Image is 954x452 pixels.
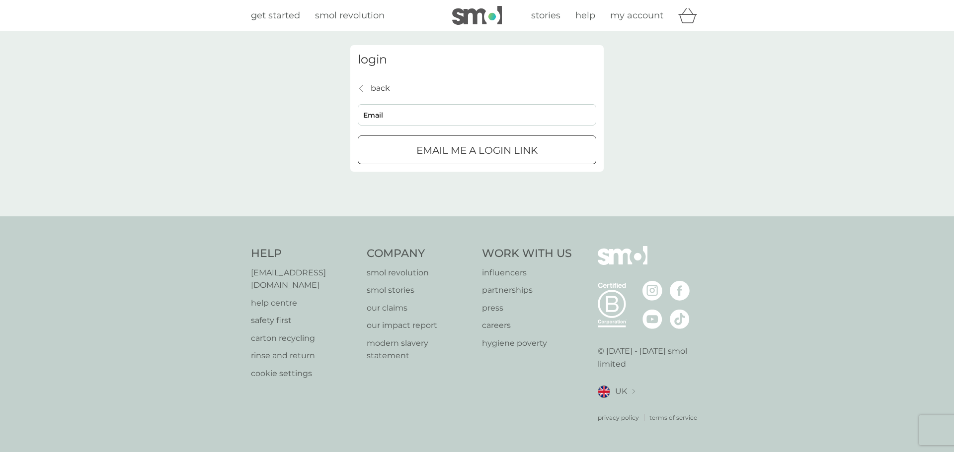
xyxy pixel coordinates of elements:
h4: Help [251,246,357,261]
a: smol revolution [315,8,385,23]
img: UK flag [598,386,610,398]
a: [EMAIL_ADDRESS][DOMAIN_NAME] [251,266,357,292]
a: cookie settings [251,367,357,380]
img: smol [452,6,502,25]
p: Email me a login link [416,142,538,158]
a: our claims [367,302,473,315]
a: privacy policy [598,413,639,422]
a: my account [610,8,663,23]
h3: login [358,53,596,67]
h4: Work With Us [482,246,572,261]
img: visit the smol Tiktok page [670,309,690,329]
span: my account [610,10,663,21]
a: our impact report [367,319,473,332]
a: modern slavery statement [367,337,473,362]
a: partnerships [482,284,572,297]
a: smol revolution [367,266,473,279]
a: get started [251,8,300,23]
a: rinse and return [251,349,357,362]
span: smol revolution [315,10,385,21]
img: visit the smol Facebook page [670,281,690,301]
a: stories [531,8,560,23]
span: UK [615,385,627,398]
p: © [DATE] - [DATE] smol limited [598,345,704,370]
button: Email me a login link [358,135,596,164]
a: help centre [251,297,357,310]
a: hygiene poverty [482,337,572,350]
img: visit the smol Youtube page [642,309,662,329]
a: smol stories [367,284,473,297]
img: visit the smol Instagram page [642,281,662,301]
div: basket [678,5,703,25]
a: safety first [251,314,357,327]
a: press [482,302,572,315]
h4: Company [367,246,473,261]
a: influencers [482,266,572,279]
img: select a new location [632,389,635,394]
span: help [575,10,595,21]
a: terms of service [649,413,697,422]
a: careers [482,319,572,332]
span: get started [251,10,300,21]
a: help [575,8,595,23]
img: smol [598,246,647,280]
a: carton recycling [251,332,357,345]
span: stories [531,10,560,21]
p: back [371,82,390,95]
